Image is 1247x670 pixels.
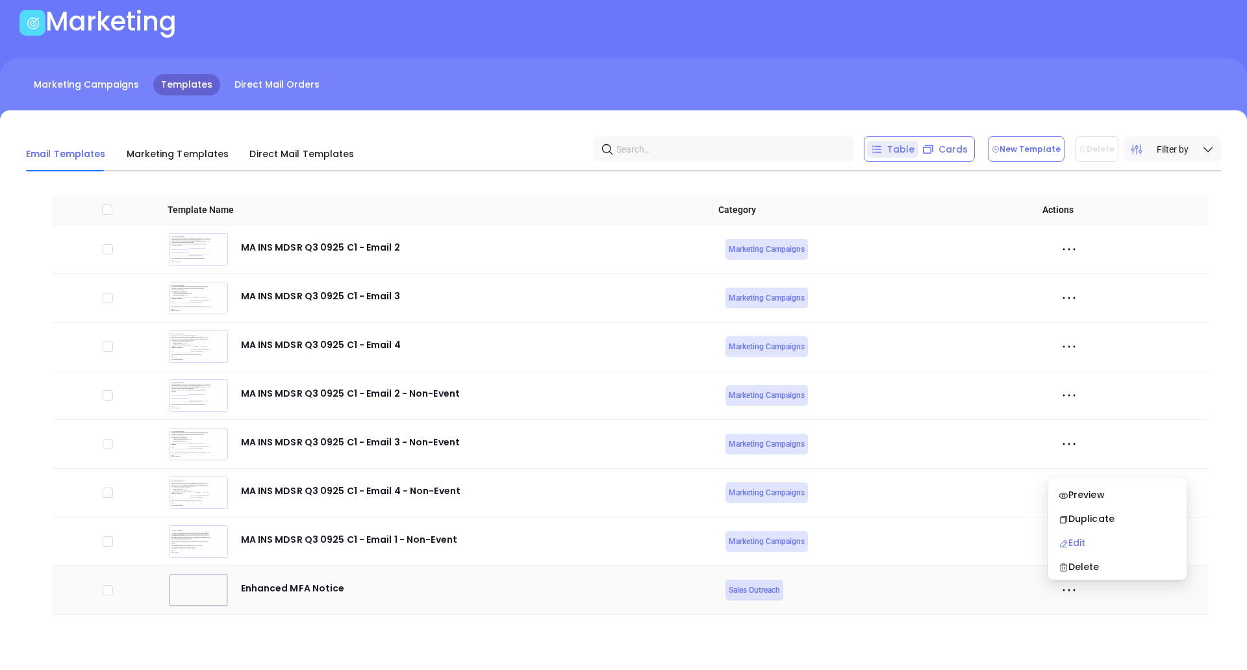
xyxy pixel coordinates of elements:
[241,580,345,606] div: Enhanced MFA Notice
[729,242,805,256] span: Marketing Campaigns
[241,434,460,460] div: MA INS MDSR Q3 0925 C1 - Email 3 - Non-Event
[713,195,920,225] th: Category
[241,288,400,314] div: MA INS MDSR Q3 0925 C1 - Email 3
[616,139,836,159] input: Search…
[227,74,327,95] a: Direct Mail Orders
[127,147,229,160] span: Marketing Templates
[249,147,354,160] span: Direct Mail Templates
[729,340,805,354] span: Marketing Campaigns
[241,386,460,412] div: MA INS MDSR Q3 0925 C1 - Email 2 - Non-Event
[241,483,460,509] div: MA INS MDSR Q3 0925 C1 - Email 4 - Non-Event
[45,6,177,37] h1: Marketing
[26,74,147,95] a: Marketing Campaigns
[1059,512,1176,526] div: Duplicate
[1157,142,1189,156] span: Filter by
[1059,536,1176,550] div: Edit
[1059,488,1176,502] div: Preview
[729,534,805,549] span: Marketing Campaigns
[729,437,805,451] span: Marketing Campaigns
[918,141,972,158] div: Cards
[241,337,401,363] div: MA INS MDSR Q3 0925 C1 - Email 4
[153,74,220,95] a: Templates
[241,240,400,266] div: MA INS MDSR Q3 0925 C1 - Email 2
[162,195,714,225] th: Template Name
[241,532,457,558] div: MA INS MDSR Q3 0925 C1 - Email 1 - Non-Event
[920,195,1196,225] th: Actions
[1075,136,1118,162] button: Delete
[867,141,918,158] div: Table
[1059,560,1176,574] div: Delete
[26,147,106,160] span: Email Templates
[729,388,805,403] span: Marketing Campaigns
[988,136,1064,162] button: New Template
[729,291,805,305] span: Marketing Campaigns
[729,486,805,500] span: Marketing Campaigns
[729,583,780,597] span: Sales Outreach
